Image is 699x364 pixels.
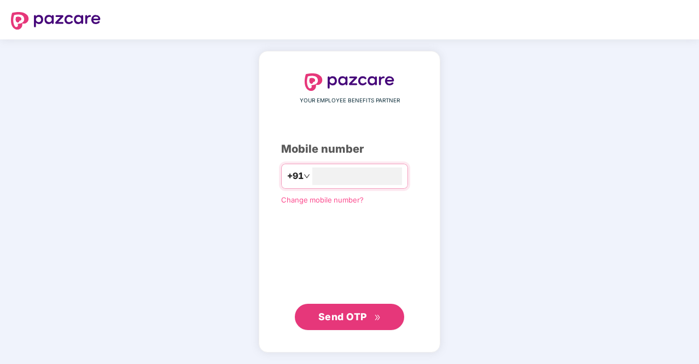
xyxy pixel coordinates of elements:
[300,96,400,105] span: YOUR EMPLOYEE BENEFITS PARTNER
[304,173,310,180] span: down
[11,12,101,30] img: logo
[281,141,418,158] div: Mobile number
[287,169,304,183] span: +91
[295,304,404,330] button: Send OTPdouble-right
[318,311,367,322] span: Send OTP
[305,73,394,91] img: logo
[374,314,381,321] span: double-right
[281,195,364,204] a: Change mobile number?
